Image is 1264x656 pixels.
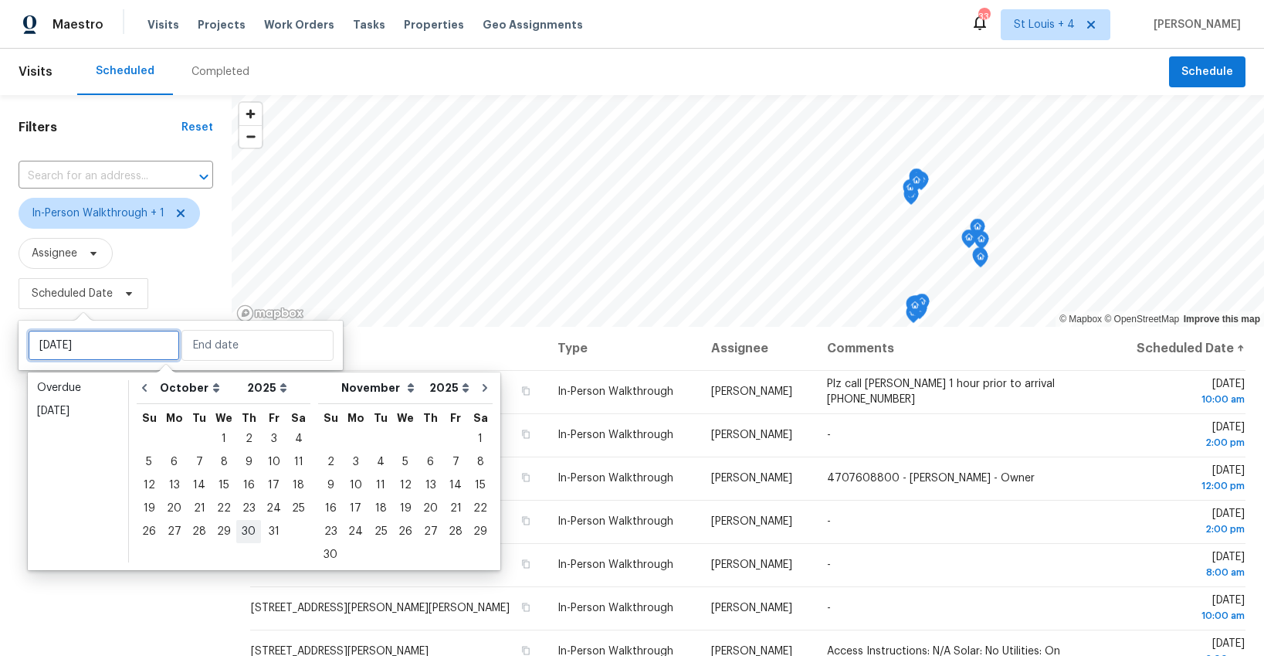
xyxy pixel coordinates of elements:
[187,474,212,496] div: 14
[711,516,792,527] span: [PERSON_NAME]
[425,376,473,399] select: Year
[557,473,673,484] span: In-Person Walkthrough
[1059,314,1102,325] a: Mapbox
[1125,565,1245,580] div: 8:00 am
[236,304,304,322] a: Mapbox homepage
[187,498,212,519] div: 21
[286,427,310,450] div: Sat Oct 04 2025
[236,474,261,496] div: 16
[418,474,443,496] div: 13
[324,413,338,423] abbr: Sunday
[815,327,1113,370] th: Comments
[711,430,792,440] span: [PERSON_NAME]
[973,249,988,273] div: Map marker
[711,603,792,614] span: [PERSON_NAME]
[443,451,468,473] div: 7
[318,474,343,497] div: Sun Nov 09 2025
[32,286,113,301] span: Scheduled Date
[908,295,923,319] div: Map marker
[1125,608,1245,624] div: 10:00 am
[32,206,164,221] span: In-Person Walkthrough + 1
[347,413,364,423] abbr: Monday
[212,497,236,520] div: Wed Oct 22 2025
[368,451,393,473] div: 4
[187,497,212,520] div: Tue Oct 21 2025
[393,474,418,496] div: 12
[251,603,510,614] span: [STREET_ADDRESS][PERSON_NAME][PERSON_NAME]
[1125,508,1245,537] span: [DATE]
[368,498,393,519] div: 18
[236,450,261,474] div: Thu Oct 09 2025
[318,520,343,543] div: Sun Nov 23 2025
[418,474,443,497] div: Thu Nov 13 2025
[1104,314,1179,325] a: OpenStreetMap
[443,450,468,474] div: Fri Nov 07 2025
[374,413,388,423] abbr: Tuesday
[468,428,493,450] div: 1
[156,376,243,399] select: Month
[468,520,493,543] div: Sat Nov 29 2025
[557,430,673,440] span: In-Person Walkthrough
[1125,422,1245,450] span: [DATE]
[906,296,921,320] div: Map marker
[903,179,918,203] div: Map marker
[368,474,393,497] div: Tue Nov 11 2025
[393,451,418,473] div: 5
[519,427,533,441] button: Copy Address
[133,372,156,403] button: Go to previous month
[261,498,286,519] div: 24
[1181,63,1233,82] span: Schedule
[545,327,699,370] th: Type
[557,516,673,527] span: In-Person Walkthrough
[418,521,443,542] div: 27
[519,471,533,484] button: Copy Address
[418,520,443,543] div: Thu Nov 27 2025
[827,430,831,440] span: -
[53,17,103,32] span: Maestro
[1169,56,1245,88] button: Schedule
[161,520,187,543] div: Mon Oct 27 2025
[261,428,286,450] div: 3
[236,427,261,450] div: Thu Oct 02 2025
[96,63,154,79] div: Scheduled
[161,498,187,519] div: 20
[137,521,161,542] div: 26
[909,168,924,192] div: Map marker
[318,544,343,566] div: 30
[418,498,443,519] div: 20
[181,120,213,135] div: Reset
[198,17,246,32] span: Projects
[286,450,310,474] div: Sat Oct 11 2025
[468,450,493,474] div: Sat Nov 08 2025
[37,380,119,396] div: Overdue
[972,247,988,271] div: Map marker
[393,497,418,520] div: Wed Nov 19 2025
[557,386,673,397] span: In-Person Walkthrough
[443,474,468,497] div: Fri Nov 14 2025
[32,246,77,261] span: Assignee
[191,64,249,80] div: Completed
[907,297,923,321] div: Map marker
[468,521,493,542] div: 29
[261,427,286,450] div: Fri Oct 03 2025
[318,543,343,566] div: Sun Nov 30 2025
[343,474,368,497] div: Mon Nov 10 2025
[212,474,236,496] div: 15
[393,521,418,542] div: 26
[1184,314,1260,325] a: Improve this map
[450,413,461,423] abbr: Friday
[393,474,418,497] div: Wed Nov 12 2025
[404,17,464,32] span: Properties
[236,474,261,497] div: Thu Oct 16 2025
[961,229,977,253] div: Map marker
[368,497,393,520] div: Tue Nov 18 2025
[393,520,418,543] div: Wed Nov 26 2025
[1125,522,1245,537] div: 2:00 pm
[468,474,493,496] div: 15
[181,330,334,361] input: End date
[970,219,985,243] div: Map marker
[142,413,157,423] abbr: Sunday
[913,172,929,195] div: Map marker
[337,376,425,399] select: Month
[239,125,262,148] button: Zoom out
